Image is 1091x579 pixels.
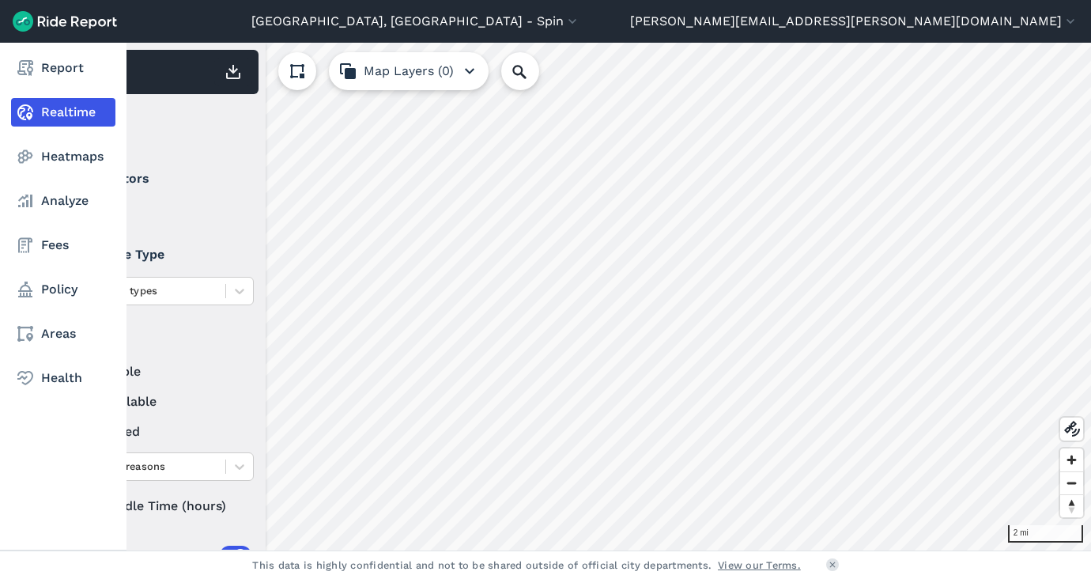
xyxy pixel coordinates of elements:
button: Zoom out [1060,471,1083,494]
button: Reset bearing to north [1060,494,1083,517]
button: [PERSON_NAME][EMAIL_ADDRESS][PERSON_NAME][DOMAIN_NAME] [630,12,1078,31]
a: Realtime [11,98,115,127]
label: unavailable [64,392,254,411]
a: Areas [11,320,115,348]
summary: Vehicle Type [64,233,251,277]
summary: Status [64,318,251,362]
img: Ride Report [13,11,117,32]
button: Map Layers (0) [329,52,489,90]
div: Filter [58,101,259,150]
div: Idle Time (hours) [64,492,254,520]
a: Report [11,54,115,82]
a: Health [11,364,115,392]
label: reserved [64,422,254,441]
input: Search Location or Vehicles [501,52,564,90]
a: Fees [11,231,115,259]
a: View our Terms. [718,558,801,573]
a: Analyze [11,187,115,215]
div: 2 mi [1008,525,1083,543]
summary: Operators [64,157,251,201]
a: Heatmaps [11,142,115,171]
div: Areas [85,546,251,565]
canvas: Map [51,43,1091,551]
summary: Areas [64,533,251,577]
label: Spin [64,201,254,220]
button: Zoom in [1060,448,1083,471]
a: Policy [11,275,115,304]
button: [GEOGRAPHIC_DATA], [GEOGRAPHIC_DATA] - Spin [251,12,580,31]
label: available [64,362,254,381]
